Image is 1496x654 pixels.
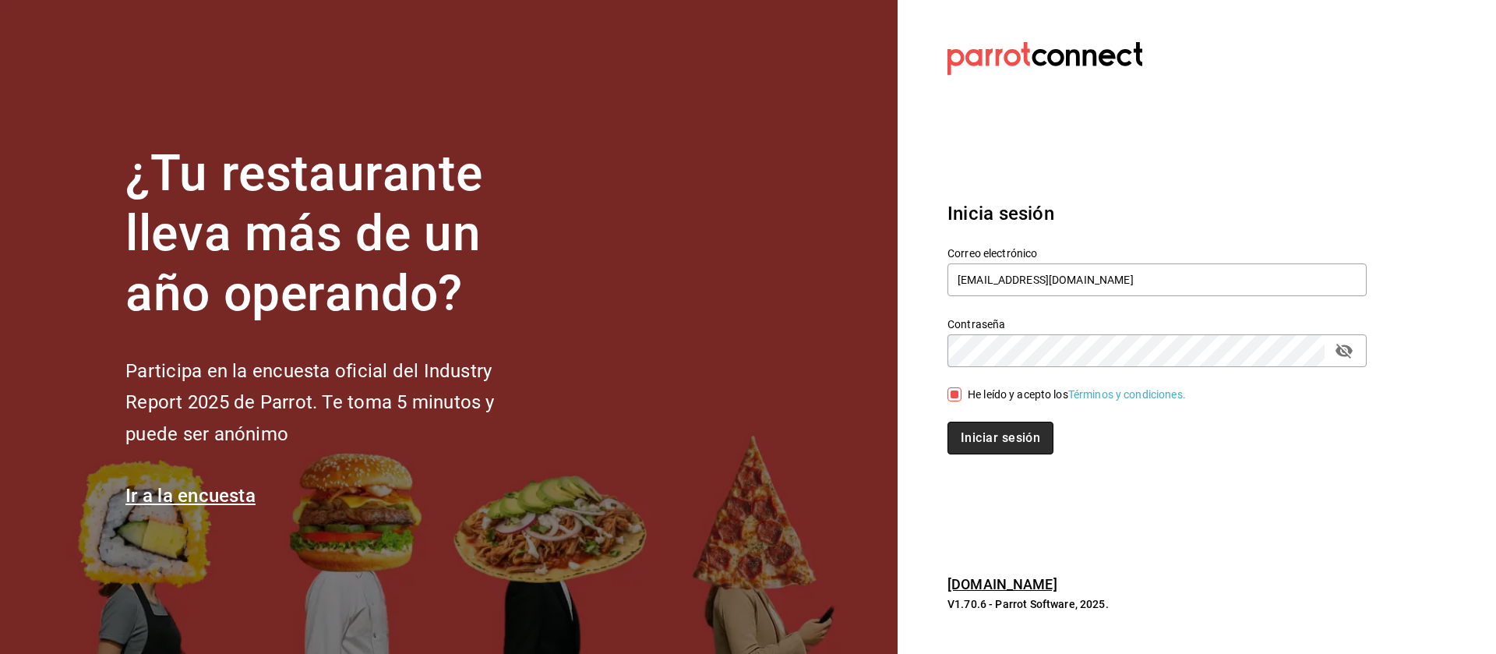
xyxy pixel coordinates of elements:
[125,485,256,507] a: Ir a la encuesta
[947,422,1053,454] button: Iniciar sesión
[947,319,1367,330] label: Contraseña
[947,263,1367,296] input: Ingresa tu correo electrónico
[947,576,1057,592] a: [DOMAIN_NAME]
[1331,338,1357,364] button: passwordField
[947,200,1367,228] h3: Inicia sesión
[968,387,1186,403] div: He leído y acepto los
[947,596,1367,612] p: V1.70.6 - Parrot Software, 2025.
[1068,388,1186,401] a: Términos y condiciones.
[947,248,1367,259] label: Correo electrónico
[125,355,546,451] h2: Participa en la encuesta oficial del Industry Report 2025 de Parrot. Te toma 5 minutos y puede se...
[125,144,546,323] h1: ¿Tu restaurante lleva más de un año operando?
